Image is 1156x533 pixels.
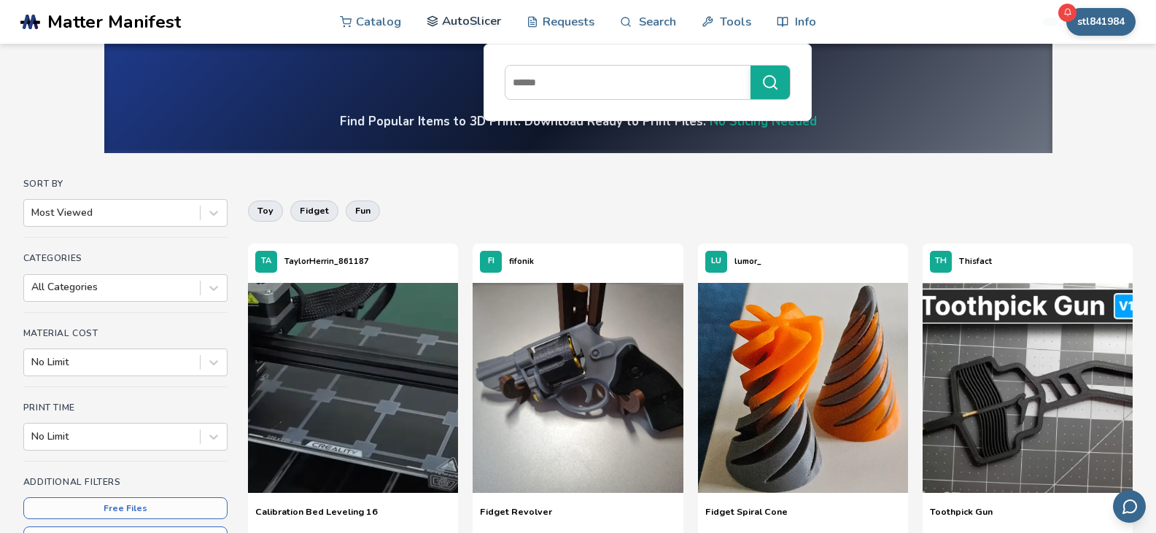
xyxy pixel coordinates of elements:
[705,506,788,528] a: Fidget Spiral Cone
[509,254,534,269] p: fifonik
[290,201,338,221] button: fidget
[1066,8,1136,36] button: stl841984
[23,477,228,487] h4: Additional Filters
[930,506,993,528] a: Toothpick Gun
[346,201,380,221] button: fun
[23,402,228,413] h4: Print Time
[488,257,494,266] span: FI
[935,257,947,266] span: TH
[248,201,283,221] button: toy
[711,257,721,266] span: LU
[734,254,761,269] p: lumor_
[284,254,369,269] p: TaylorHerrin_861187
[959,254,992,269] p: Thisfact
[23,253,228,263] h4: Categories
[47,12,181,32] span: Matter Manifest
[31,431,34,443] input: No Limit
[255,506,378,528] a: Calibration Bed Leveling 16
[31,357,34,368] input: No Limit
[480,506,552,528] a: Fidget Revolver
[261,257,271,266] span: TA
[31,207,34,219] input: Most Viewed
[1113,490,1146,523] button: Send feedback via email
[31,281,34,293] input: All Categories
[710,113,817,130] a: No Slicing Needed
[23,328,228,338] h4: Material Cost
[23,497,228,519] button: Free Files
[340,113,817,130] h4: Find Popular Items to 3D Print. Download Ready to Print Files.
[23,179,228,189] h4: Sort By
